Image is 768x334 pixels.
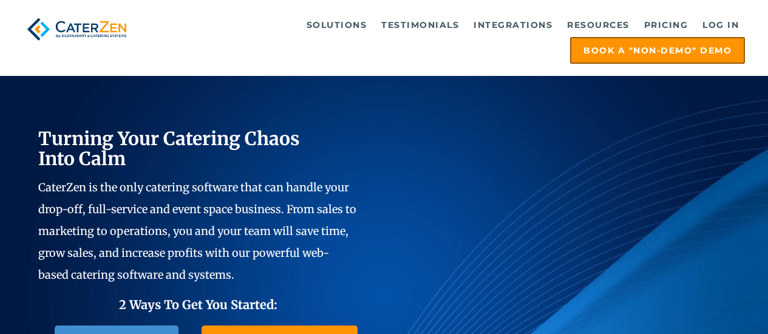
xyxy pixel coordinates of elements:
[696,13,745,37] a: Log in
[638,13,695,37] a: Pricing
[660,287,755,321] iframe: Help widget launcher
[146,13,745,64] div: Navigation Menu
[561,13,636,37] a: Resources
[375,13,465,37] a: Testimonials
[301,13,373,37] a: Solutions
[119,297,277,312] span: 2 Ways To Get You Started:
[570,37,745,64] a: Book a "Non-Demo" Demo
[38,127,300,170] span: Turning Your Catering Chaos Into Calm
[38,180,356,282] span: CaterZen is the only catering software that can handle your drop-off, full-service and event spac...
[467,13,559,37] a: Integrations
[23,13,131,46] img: caterzen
